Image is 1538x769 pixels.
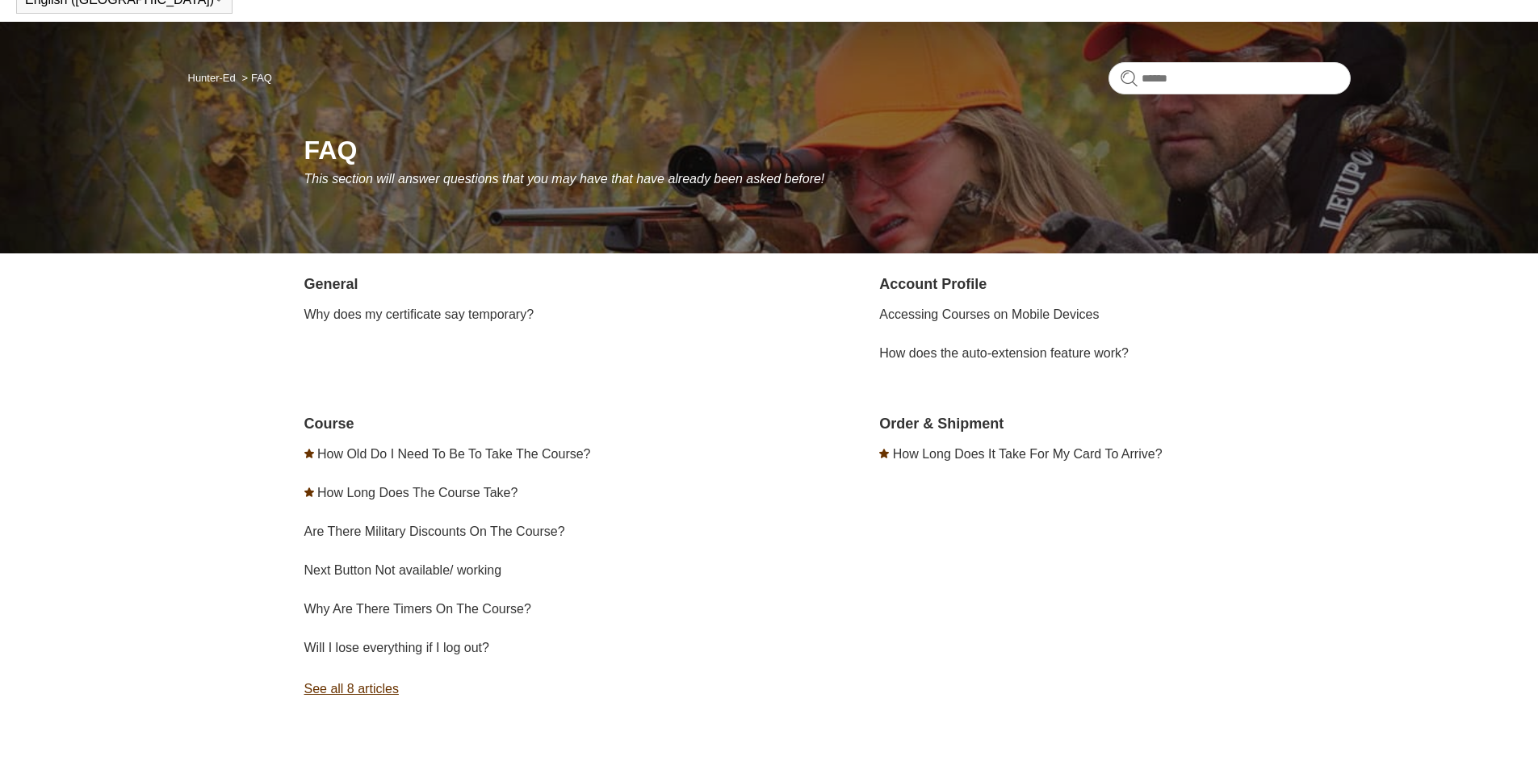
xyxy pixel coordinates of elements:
[304,131,1351,169] h1: FAQ
[304,449,314,458] svg: Promoted article
[304,641,489,654] a: Will I lose everything if I log out?
[304,416,354,432] a: Course
[188,72,239,84] li: Hunter-Ed
[893,447,1163,461] a: How Long Does It Take For My Card To Arrive?
[304,525,565,538] a: Are There Military Discounts On The Course?
[879,307,1099,321] a: Accessing Courses on Mobile Devices
[879,276,987,292] a: Account Profile
[304,487,314,497] svg: Promoted article
[304,563,502,577] a: Next Button Not available/ working
[304,169,1351,189] p: This section will answer questions that you may have that have already been asked before!
[238,72,272,84] li: FAQ
[879,346,1129,360] a: How does the auto-extension feature work?
[317,486,518,499] a: How Long Does The Course Take?
[879,416,1004,432] a: Order & Shipment
[304,307,534,321] a: Why does my certificate say temporary?
[188,72,236,84] a: Hunter-Ed
[304,667,775,711] a: See all 8 articles
[879,449,889,458] svg: Promoted article
[1108,62,1351,94] input: Search
[317,447,591,461] a: How Old Do I Need To Be To Take The Course?
[304,602,531,616] a: Why Are There Timers On The Course?
[304,276,358,292] a: General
